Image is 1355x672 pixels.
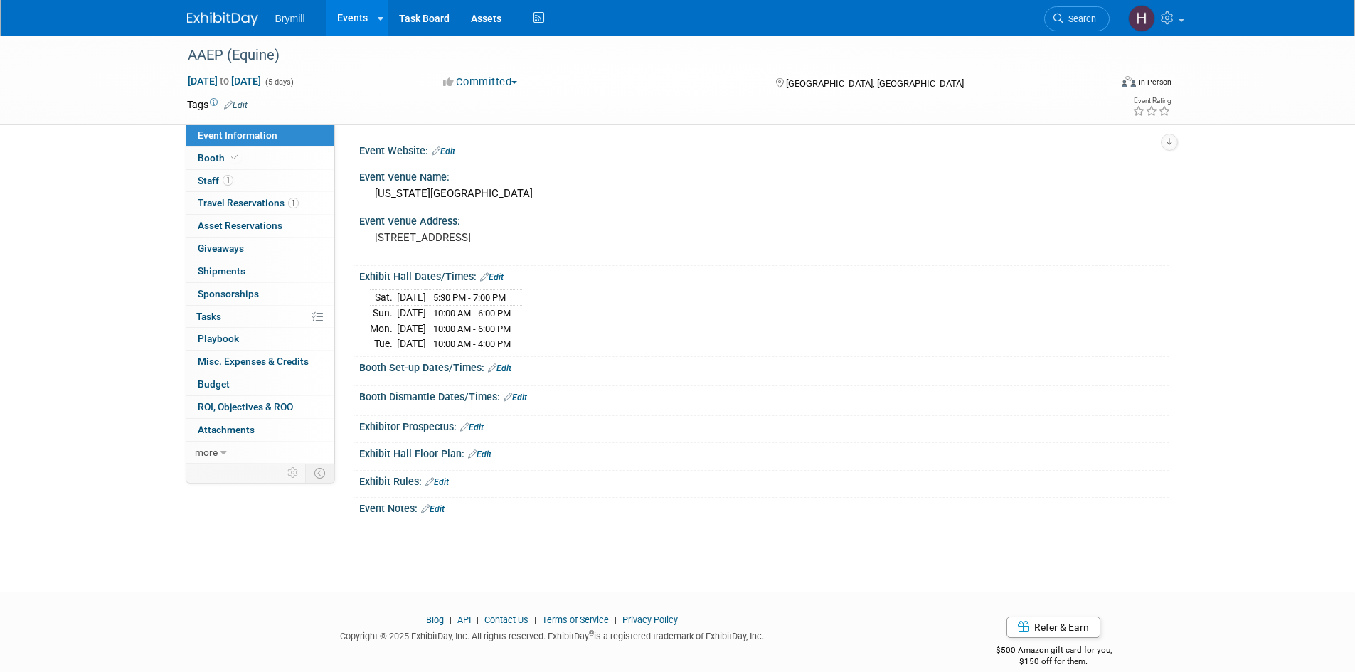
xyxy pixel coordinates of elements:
[186,170,334,192] a: Staff1
[218,75,231,87] span: to
[198,265,245,277] span: Shipments
[480,272,504,282] a: Edit
[611,614,620,625] span: |
[460,422,484,432] a: Edit
[359,443,1169,462] div: Exhibit Hall Floor Plan:
[186,215,334,237] a: Asset Reservations
[531,614,540,625] span: |
[622,614,678,625] a: Privacy Policy
[425,477,449,487] a: Edit
[198,242,244,254] span: Giveaways
[359,166,1169,184] div: Event Venue Name:
[397,290,426,306] td: [DATE]
[186,283,334,305] a: Sponsorships
[359,471,1169,489] div: Exhibit Rules:
[231,154,238,161] i: Booth reservation complete
[305,464,334,482] td: Toggle Event Tabs
[186,419,334,441] a: Attachments
[198,288,259,299] span: Sponsorships
[264,78,294,87] span: (5 days)
[786,78,964,89] span: [GEOGRAPHIC_DATA], [GEOGRAPHIC_DATA]
[195,447,218,458] span: more
[488,363,511,373] a: Edit
[196,311,221,322] span: Tasks
[186,260,334,282] a: Shipments
[359,266,1169,284] div: Exhibit Hall Dates/Times:
[198,152,241,164] span: Booth
[370,336,397,351] td: Tue.
[457,614,471,625] a: API
[370,321,397,336] td: Mon.
[183,43,1088,68] div: AAEP (Equine)
[589,629,594,637] sup: ®
[432,146,455,156] a: Edit
[186,328,334,350] a: Playbook
[187,97,248,112] td: Tags
[359,357,1169,375] div: Booth Set-up Dates/Times:
[359,210,1169,228] div: Event Venue Address:
[446,614,455,625] span: |
[359,140,1169,159] div: Event Website:
[224,100,248,110] a: Edit
[187,626,918,643] div: Copyright © 2025 ExhibitDay, Inc. All rights reserved. ExhibitDay is a registered trademark of Ex...
[473,614,482,625] span: |
[281,464,306,482] td: Personalize Event Tab Strip
[223,175,233,186] span: 1
[397,306,426,321] td: [DATE]
[359,416,1169,434] div: Exhibitor Prospectus:
[187,12,258,26] img: ExhibitDay
[1122,76,1136,87] img: Format-Inperson.png
[397,336,426,351] td: [DATE]
[1006,617,1100,638] a: Refer & Earn
[186,238,334,260] a: Giveaways
[1138,77,1171,87] div: In-Person
[198,333,239,344] span: Playbook
[359,386,1169,405] div: Booth Dismantle Dates/Times:
[438,75,523,90] button: Committed
[186,306,334,328] a: Tasks
[939,635,1169,668] div: $500 Amazon gift card for you,
[504,393,527,402] a: Edit
[1044,6,1110,31] a: Search
[433,292,506,303] span: 5:30 PM - 7:00 PM
[1132,97,1171,105] div: Event Rating
[275,13,305,24] span: Brymill
[198,424,255,435] span: Attachments
[426,614,444,625] a: Blog
[433,324,511,334] span: 10:00 AM - 6:00 PM
[186,124,334,146] a: Event Information
[370,183,1158,205] div: [US_STATE][GEOGRAPHIC_DATA]
[186,147,334,169] a: Booth
[198,378,230,390] span: Budget
[198,401,293,412] span: ROI, Objectives & ROO
[198,356,309,367] span: Misc. Expenses & Credits
[198,175,233,186] span: Staff
[198,220,282,231] span: Asset Reservations
[375,231,681,244] pre: [STREET_ADDRESS]
[468,449,491,459] a: Edit
[186,396,334,418] a: ROI, Objectives & ROO
[542,614,609,625] a: Terms of Service
[186,192,334,214] a: Travel Reservations1
[186,373,334,395] a: Budget
[370,306,397,321] td: Sun.
[198,197,299,208] span: Travel Reservations
[421,504,445,514] a: Edit
[198,129,277,141] span: Event Information
[370,290,397,306] td: Sat.
[1128,5,1155,32] img: Hobey Bryne
[433,338,511,349] span: 10:00 AM - 4:00 PM
[397,321,426,336] td: [DATE]
[186,351,334,373] a: Misc. Expenses & Credits
[433,308,511,319] span: 10:00 AM - 6:00 PM
[288,198,299,208] span: 1
[359,498,1169,516] div: Event Notes:
[484,614,528,625] a: Contact Us
[186,442,334,464] a: more
[1063,14,1096,24] span: Search
[939,656,1169,668] div: $150 off for them.
[1026,74,1172,95] div: Event Format
[187,75,262,87] span: [DATE] [DATE]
